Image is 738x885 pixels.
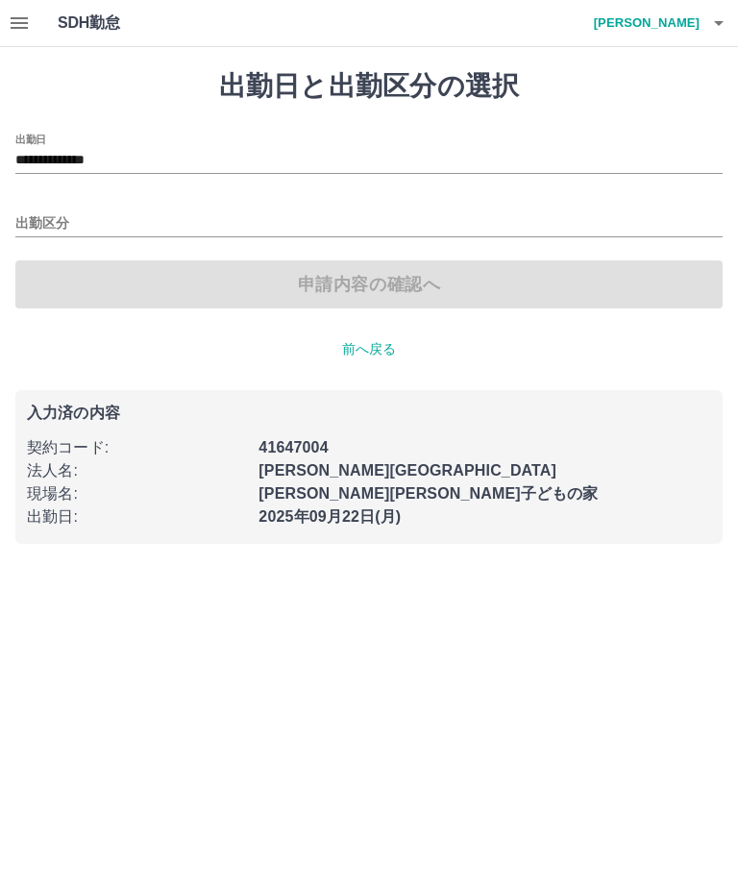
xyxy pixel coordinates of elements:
label: 出勤日 [15,132,46,146]
p: 法人名 : [27,459,247,482]
p: 前へ戻る [15,339,723,359]
p: 入力済の内容 [27,406,711,421]
h1: 出勤日と出勤区分の選択 [15,70,723,103]
p: 契約コード : [27,436,247,459]
b: [PERSON_NAME][GEOGRAPHIC_DATA] [258,462,556,479]
b: [PERSON_NAME][PERSON_NAME]子どもの家 [258,485,598,502]
b: 41647004 [258,439,328,455]
b: 2025年09月22日(月) [258,508,401,525]
p: 出勤日 : [27,505,247,529]
p: 現場名 : [27,482,247,505]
